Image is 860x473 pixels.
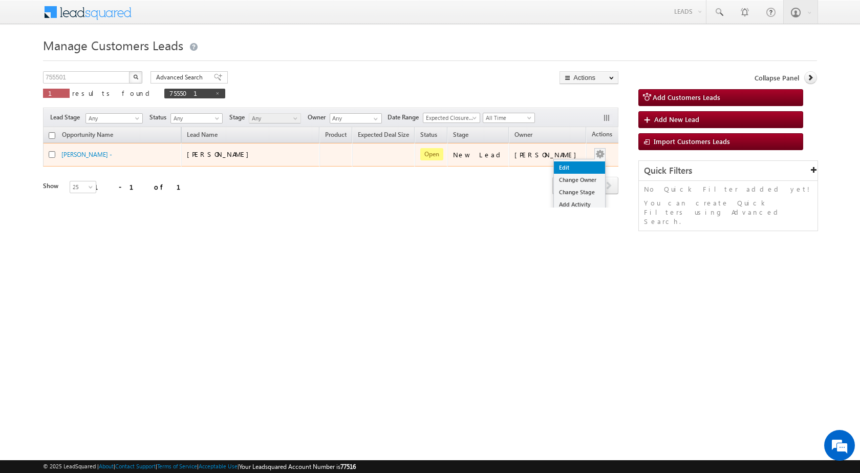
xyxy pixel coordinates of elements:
span: Date Range [388,113,423,122]
span: Owner [308,113,330,122]
div: [PERSON_NAME] [514,150,582,159]
span: Stage [229,113,249,122]
span: Open [420,148,443,160]
span: results found [72,89,154,97]
div: Quick Filters [639,161,818,181]
textarea: Type your message and hit 'Enter' [13,95,187,307]
a: All Time [483,113,535,123]
a: Expected Closure Date [423,113,480,123]
a: next [599,178,618,194]
a: About [99,463,114,469]
a: Contact Support [115,463,156,469]
div: Chat with us now [53,54,172,67]
div: New Lead [453,150,504,159]
span: Advanced Search [156,73,206,82]
a: Any [249,113,301,124]
em: Start Chat [139,316,186,330]
div: Show [43,181,61,191]
span: Opportunity Name [62,131,113,138]
span: Add New Lead [654,115,699,124]
span: next [599,177,618,194]
span: Lead Name [182,129,223,142]
span: Import Customers Leads [654,137,730,146]
span: Product [325,131,347,138]
span: All Time [483,113,532,122]
span: Add Customers Leads [653,93,720,101]
div: 1 - 1 of 1 [94,181,193,193]
span: Expected Deal Size [358,131,409,138]
span: © 2025 LeadSquared | | | | | [43,462,356,471]
a: Any [170,113,223,124]
span: Status [149,113,170,122]
span: 755501 [169,89,210,97]
button: Actions [560,71,618,84]
span: 25 [70,182,97,192]
a: Any [85,113,143,124]
a: Terms of Service [157,463,197,469]
a: Opportunity Name [57,129,118,142]
a: Change Owner [554,174,605,186]
div: Minimize live chat window [168,5,192,30]
a: Edit [554,161,605,174]
a: Stage [448,129,474,142]
span: Collapse Panel [755,73,799,83]
input: Check all records [49,132,55,139]
img: Search [133,74,138,79]
a: Change Stage [554,186,605,198]
p: You can create Quick Filters using Advanced Search. [644,198,812,226]
span: Actions [587,129,617,142]
span: Stage [453,131,468,138]
span: Any [249,114,298,123]
p: No Quick Filter added yet! [644,184,812,194]
a: 25 [70,181,96,193]
span: Manage Customers Leads [43,37,183,53]
input: Type to Search [330,113,382,124]
span: Expected Closure Date [423,113,477,122]
a: Add Activity [554,198,605,211]
span: Any [86,114,139,123]
a: Show All Items [368,114,381,124]
span: 1 [48,89,64,97]
a: [PERSON_NAME] - [61,151,112,158]
span: prev [552,177,571,194]
span: Owner [514,131,532,138]
span: Your Leadsquared Account Number is [239,463,356,470]
a: Acceptable Use [199,463,238,469]
a: Status [415,129,442,142]
span: 77516 [340,463,356,470]
a: prev [552,178,571,194]
img: d_60004797649_company_0_60004797649 [17,54,43,67]
a: Expected Deal Size [353,129,414,142]
span: [PERSON_NAME] [187,150,254,158]
span: Lead Stage [50,113,84,122]
span: Any [171,114,220,123]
